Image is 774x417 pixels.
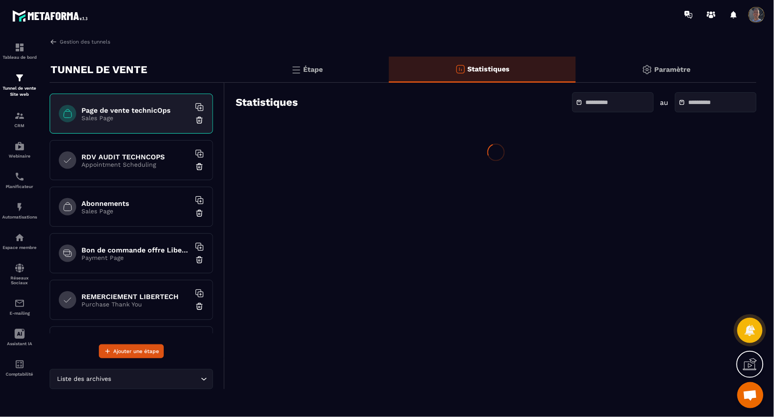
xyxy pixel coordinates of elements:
p: Purchase Thank You [81,301,190,308]
img: social-network [14,263,25,273]
p: TUNNEL DE VENTE [51,61,147,78]
h6: Page de vente technicOps [81,106,190,114]
p: Comptabilité [2,372,37,377]
img: scheduler [14,172,25,182]
a: formationformationTableau de bord [2,36,37,66]
img: trash [195,162,204,171]
h6: REMERCIEMENT LIBERTECH [81,293,190,301]
img: bars.0d591741.svg [291,64,301,75]
img: arrow [50,38,57,46]
h3: Statistiques [236,96,298,108]
a: emailemailE-mailing [2,292,37,322]
p: Payment Page [81,254,190,261]
a: automationsautomationsEspace membre [2,226,37,256]
input: Search for option [113,374,199,384]
img: formation [14,111,25,121]
p: Appointment Scheduling [81,161,190,168]
img: trash [195,256,204,264]
img: automations [14,232,25,243]
div: Ouvrir le chat [737,382,764,408]
span: Liste des archives [55,374,113,384]
p: CRM [2,123,37,128]
p: Étape [304,65,323,74]
a: automationsautomationsAutomatisations [2,195,37,226]
p: au [660,98,669,107]
a: schedulerschedulerPlanificateur [2,165,37,195]
h6: Bon de commande offre LiberTech [81,246,190,254]
img: setting-gr.5f69749f.svg [642,64,652,75]
p: Planificateur [2,184,37,189]
p: Sales Page [81,208,190,215]
p: E-mailing [2,311,37,316]
img: formation [14,42,25,53]
p: Paramètre [655,65,691,74]
button: Ajouter une étape [99,344,164,358]
h6: RDV AUDIT TECHNCOPS [81,153,190,161]
img: automations [14,141,25,151]
img: email [14,298,25,309]
p: Sales Page [81,114,190,121]
a: formationformationCRM [2,104,37,135]
img: automations [14,202,25,212]
img: trash [195,302,204,311]
span: Ajouter une étape [113,347,159,356]
img: formation [14,73,25,83]
a: automationsautomationsWebinaire [2,135,37,165]
p: Statistiques [468,65,510,73]
a: Gestion des tunnels [50,38,110,46]
p: Réseaux Sociaux [2,276,37,285]
div: Search for option [50,369,213,389]
a: formationformationTunnel de vente Site web [2,66,37,104]
p: Webinaire [2,154,37,158]
img: stats-o.f719a939.svg [455,64,466,74]
h6: Abonnements [81,199,190,208]
p: Automatisations [2,215,37,219]
img: trash [195,209,204,218]
a: Assistant IA [2,322,37,353]
p: Tunnel de vente Site web [2,85,37,98]
a: social-networksocial-networkRéseaux Sociaux [2,256,37,292]
img: accountant [14,359,25,370]
p: Espace membre [2,245,37,250]
img: trash [195,116,204,124]
a: accountantaccountantComptabilité [2,353,37,383]
img: logo [12,8,91,24]
p: Assistant IA [2,341,37,346]
p: Tableau de bord [2,55,37,60]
